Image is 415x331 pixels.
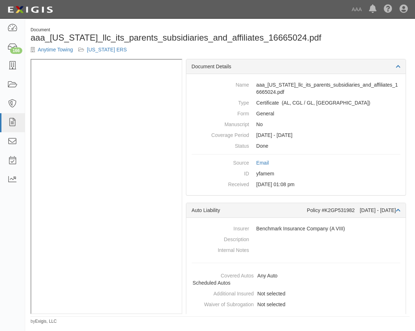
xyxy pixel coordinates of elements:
[5,3,55,16] img: logo-5460c22ac91f19d4615b14bd174203de0afe785f0fc80cf4dbbc73dc1793850b.png
[192,207,307,214] div: Auto Liability
[192,168,400,179] dd: yfamem
[10,47,22,54] div: 166
[189,299,403,310] dd: Not selected
[192,79,400,97] dd: aaa_[US_STATE]_llc_its_parents_subsidiaries_and_affiliates_16665024.pdf
[192,234,249,243] dt: Description
[384,5,392,14] i: Help Center - Complianz
[348,2,365,17] a: AAA
[192,141,400,151] dd: Done
[192,119,400,130] dd: No
[35,319,57,324] a: Exigis, LLC
[192,130,249,139] dt: Coverage Period
[31,318,57,325] small: by
[192,97,249,106] dt: Type
[186,59,406,74] div: Document Details
[189,288,403,299] dd: Not selected
[38,47,73,52] a: Anytime Towing
[192,179,400,190] dd: [DATE] 01:08 pm
[192,223,249,232] dt: Insurer
[192,157,249,166] dt: Source
[189,270,254,279] dt: Covered Autos
[192,119,249,128] dt: Manuscript
[192,97,400,108] dd: Auto Liability Commercial General Liability / Garage Liability On-Hook
[192,79,249,88] dt: Name
[192,179,249,188] dt: Received
[189,270,403,288] dd: Any Auto, Scheduled Autos
[31,33,410,42] h1: aaa_[US_STATE]_llc_its_parents_subsidiaries_and_affiliates_16665024.pdf
[192,141,249,150] dt: Status
[307,207,400,214] div: Policy #K2GP531982 [DATE] - [DATE]
[192,108,400,119] dd: General
[192,108,249,117] dt: Form
[192,168,249,177] dt: ID
[189,288,254,297] dt: Additional Insured
[192,130,400,141] dd: [DATE] - [DATE]
[192,245,249,254] dt: Internal Notes
[189,299,254,308] dt: Waiver of Subrogation
[31,27,410,33] div: Document
[256,160,269,166] a: Email
[87,47,127,52] a: [US_STATE] ERS
[192,223,400,234] dd: Benchmark Insurance Company (A VIII)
